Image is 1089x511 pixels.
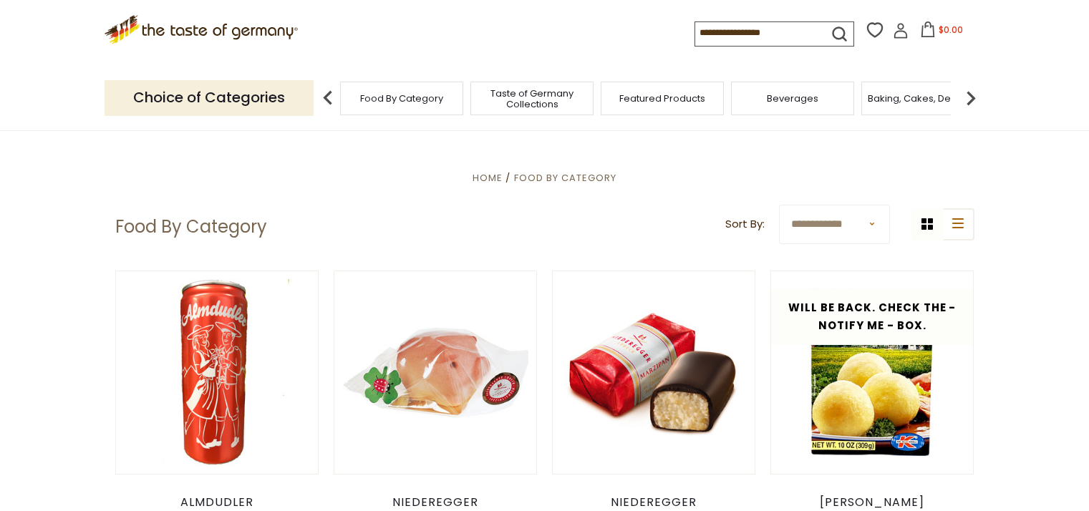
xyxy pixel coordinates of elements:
[868,93,979,104] a: Baking, Cakes, Desserts
[770,495,974,510] div: [PERSON_NAME]
[314,84,342,112] img: previous arrow
[116,271,319,474] img: Almdudler Austrian Soft Drink with Alpine Herbs 11.2 fl oz
[939,24,963,36] span: $0.00
[514,171,616,185] a: Food By Category
[473,171,503,185] a: Home
[115,495,319,510] div: Almdudler
[619,93,705,104] a: Featured Products
[334,495,538,510] div: Niederegger
[105,80,314,115] p: Choice of Categories
[725,215,765,233] label: Sort By:
[552,495,756,510] div: Niederegger
[115,216,267,238] h1: Food By Category
[767,93,818,104] a: Beverages
[475,88,589,109] a: Taste of Germany Collections
[911,21,972,43] button: $0.00
[360,93,443,104] a: Food By Category
[957,84,985,112] img: next arrow
[334,271,537,474] img: Niederegger Pure Marzipan Good Luck Pigs, .44 oz
[771,271,974,474] img: Dr. Knoll German Potato Dumplings Mix "Half and Half" in Box, 12 pc. 10 oz.
[553,298,755,448] img: Niederegger "Classics Petit" Dark Chocolate Covered Marzipan Loaf, 15g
